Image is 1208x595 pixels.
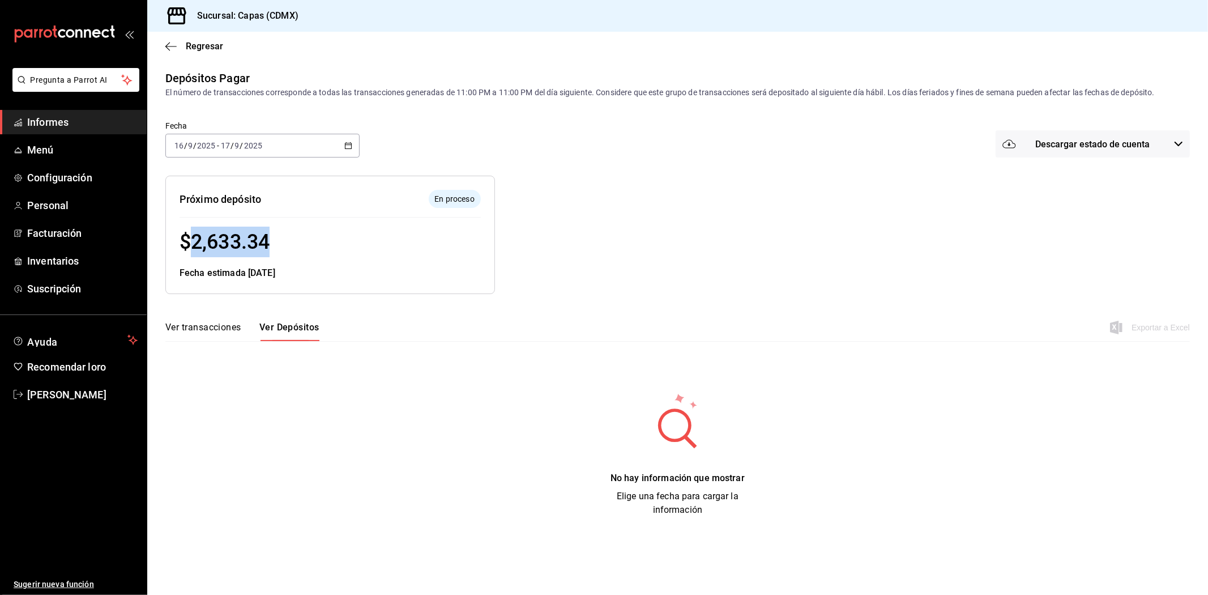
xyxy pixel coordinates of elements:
font: Informes [27,116,69,128]
font: 2,633.34 [191,230,270,254]
font: / [193,141,197,150]
font: Elige una fecha para cargar la información [617,491,739,515]
font: Regresar [186,41,223,52]
button: Pregunta a Parrot AI [12,68,139,92]
font: Sugerir nueva función [14,580,94,589]
div: El depósito aún no se ha enviado a tu cuenta bancaria. [429,190,481,208]
a: Pregunta a Parrot AI [8,82,139,94]
font: Inventarios [27,255,79,267]
font: El número de transacciones corresponde a todas las transacciones generadas de 11:00 PM a 11:00 PM... [165,88,1155,97]
font: Ver transacciones [165,322,241,333]
font: Fecha [165,122,187,131]
font: Ayuda [27,336,58,348]
font: $ [180,230,191,254]
font: / [240,141,244,150]
font: Depósitos Pagar [165,71,250,85]
font: - [217,141,219,150]
input: -- [174,141,184,150]
font: Descargar estado de cuenta [1036,139,1150,150]
font: No hay información que mostrar [611,473,745,483]
font: Pregunta a Parrot AI [31,75,108,84]
font: Fecha estimada [DATE] [180,267,275,278]
font: Ver Depósitos [259,322,319,333]
font: Configuración [27,172,92,184]
font: Sucursal: Capas (CDMX) [197,10,298,21]
font: Próximo depósito [180,193,261,205]
button: Regresar [165,41,223,52]
font: [PERSON_NAME] [27,389,106,401]
input: ---- [197,141,216,150]
button: abrir_cajón_menú [125,29,134,39]
font: Recomendar loro [27,361,106,373]
input: -- [187,141,193,150]
font: En proceso [434,194,474,203]
font: / [184,141,187,150]
font: / [230,141,234,150]
div: pestañas de navegación [165,321,319,341]
input: ---- [244,141,263,150]
button: Descargar estado de cuenta [996,130,1190,158]
font: Menú [27,144,54,156]
font: Suscripción [27,283,81,295]
input: -- [220,141,230,150]
font: Personal [27,199,69,211]
font: Facturación [27,227,82,239]
input: -- [234,141,240,150]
